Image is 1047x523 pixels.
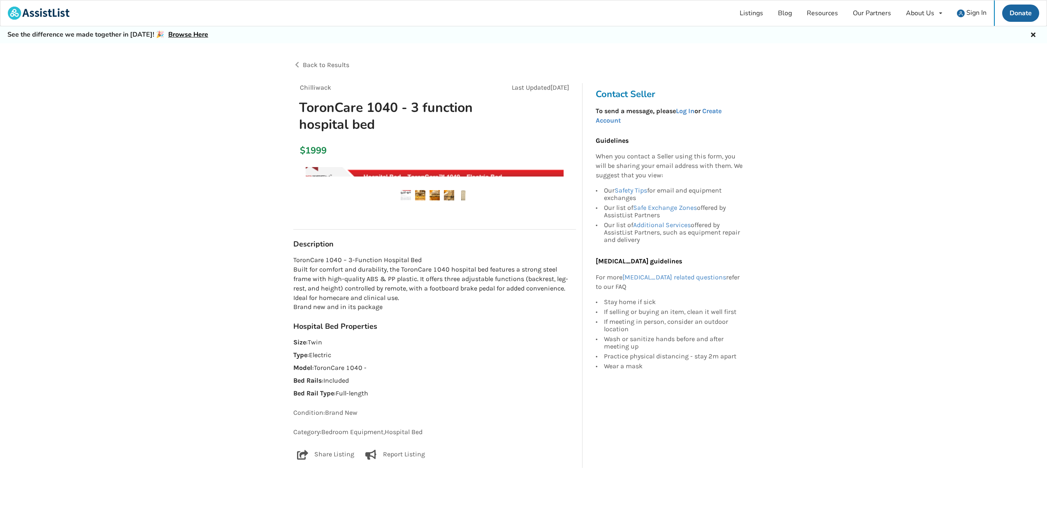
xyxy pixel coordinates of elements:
p: : ToronCare 1040 - [293,363,576,373]
a: Browse Here [168,30,208,39]
p: Report Listing [383,450,425,460]
p: : Full-length [293,389,576,398]
p: Share Listing [314,450,354,460]
a: Additional Services [633,221,691,229]
div: $1999 [300,145,304,156]
p: : Electric [293,351,576,360]
span: [DATE] [550,84,569,91]
b: [MEDICAL_DATA] guidelines [596,257,682,265]
p: : Twin [293,338,576,347]
p: When you contact a Seller using this form, you will be sharing your email address with them. We s... [596,152,743,180]
p: ToronCare 1040 – 3-Function Hospital Bed Built for comfort and durability, the ToronCare 1040 hos... [293,256,576,312]
p: For more refer to our FAQ [596,273,743,292]
span: Sign In [966,8,987,17]
img: user icon [957,9,965,17]
a: Resources [799,0,845,26]
div: Our list of offered by AssistList Partners, such as equipment repair and delivery [604,220,743,244]
strong: Type [293,351,307,359]
a: Listings [732,0,771,26]
div: If meeting in person, consider an outdoor location [604,317,743,334]
div: Our for email and equipment exchanges [604,187,743,203]
h3: Description [293,239,576,249]
a: Our Partners [845,0,898,26]
div: About Us [906,10,934,16]
a: Safe Exchange Zones [633,204,697,212]
a: user icon Sign In [949,0,994,26]
div: Practice physical distancing - stay 2m apart [604,351,743,361]
div: If selling or buying an item, clean it well first [604,307,743,317]
a: Donate [1002,5,1039,22]
strong: Bed Rail Type [293,389,334,397]
strong: Model [293,364,312,372]
div: Wear a mask [604,361,743,370]
strong: Size [293,338,306,346]
span: Chilliwack [300,84,331,91]
h3: Contact Seller [596,88,747,100]
img: assistlist-logo [8,7,70,20]
strong: Bed Rails [293,377,322,384]
b: Guidelines [596,137,629,144]
h1: ToronCare 1040 - 3 function hospital bed [293,99,487,133]
h5: See the difference we made together in [DATE]! 🎉 [7,30,208,39]
img: toroncare 1040 - 3 function hospital bed-hospital bed-bedroom equipment-chilliwack-assistlist-lis... [444,190,454,200]
h3: Hospital Bed Properties [293,322,576,331]
span: Back to Results [303,61,349,69]
a: Safety Tips [615,186,647,194]
div: Wash or sanitize hands before and after meeting up [604,334,743,351]
p: Condition: Brand New [293,408,576,418]
span: Last Updated [512,84,550,91]
strong: To send a message, please or [596,107,722,124]
p: Category: Bedroom Equipment , Hospital Bed [293,428,576,437]
img: toroncare 1040 - 3 function hospital bed-hospital bed-bedroom equipment-chilliwack-assistlist-lis... [401,190,411,200]
img: toroncare 1040 - 3 function hospital bed-hospital bed-bedroom equipment-chilliwack-assistlist-lis... [429,190,440,200]
a: Create Account [596,107,722,124]
p: : Included [293,376,576,386]
a: Blog [771,0,799,26]
div: Our list of offered by AssistList Partners [604,203,743,220]
img: toroncare 1040 - 3 function hospital bed-hospital bed-bedroom equipment-chilliwack-assistlist-lis... [415,190,425,200]
div: Stay home if sick [604,298,743,307]
img: toroncare 1040 - 3 function hospital bed-hospital bed-bedroom equipment-chilliwack-assistlist-lis... [458,190,469,200]
a: Log In [676,107,694,115]
a: [MEDICAL_DATA] related questions [622,273,726,281]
